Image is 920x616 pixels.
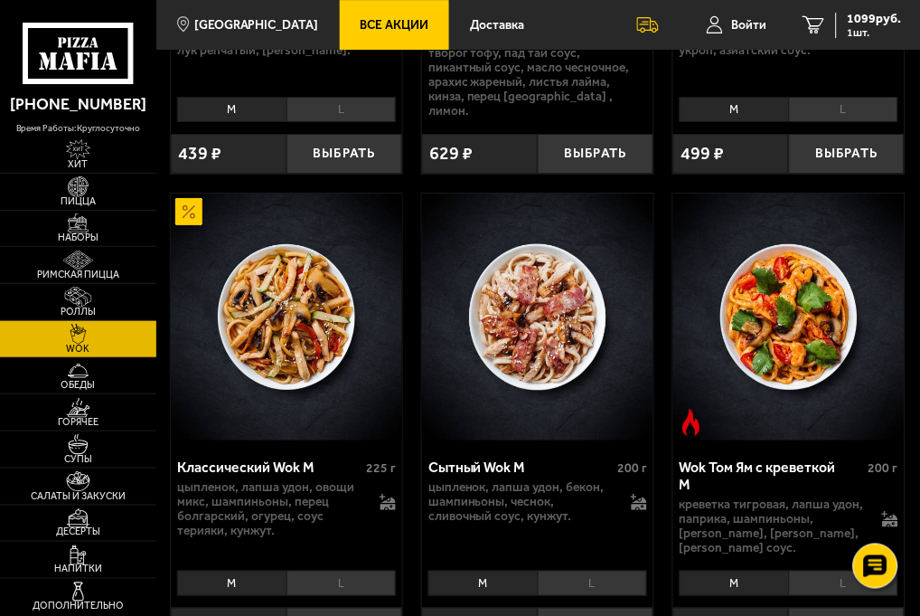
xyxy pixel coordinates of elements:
[848,27,902,38] span: 1 шт.
[366,460,396,476] span: 225 г
[429,145,473,163] span: 629 ₽
[673,194,905,441] a: Острое блюдоWok Том Ям с креветкой M
[177,571,286,596] li: M
[194,19,319,32] span: [GEOGRAPHIC_DATA]
[178,145,221,163] span: 439 ₽
[470,19,524,32] span: Доставка
[360,19,428,32] span: Все Акции
[428,17,647,118] p: креветка тигровая, лапша рисовая, морковь, перец болгарский, яйцо, творог тофу, пад тай соус, пик...
[286,571,397,596] li: L
[789,571,899,596] li: L
[538,134,653,174] button: Выбрать
[673,194,905,441] img: Wok Том Ям с креветкой M
[428,480,622,524] p: цыпленок, лапша удон, бекон, шампиньоны, чеснок, сливочный соус, кунжут.
[422,194,653,441] img: Сытный Wok M
[428,571,538,596] li: M
[286,97,397,122] li: L
[680,459,864,493] div: Wok Том Ям с креветкой M
[848,13,902,25] span: 1099 руб.
[171,194,402,441] a: АкционныйКлассический Wok M
[678,409,705,436] img: Острое блюдо
[175,198,202,225] img: Акционный
[177,480,371,538] p: цыпленок, лапша удон, овощи микс, шампиньоны, перец болгарский, огурец, соус терияки, кунжут.
[428,459,613,476] div: Сытный Wok M
[177,97,286,122] li: M
[789,97,899,122] li: L
[286,134,402,174] button: Выбрать
[617,460,647,476] span: 200 г
[680,571,789,596] li: M
[177,459,361,476] div: Классический Wok M
[789,134,905,174] button: Выбрать
[538,571,648,596] li: L
[171,194,402,441] img: Классический Wok M
[868,460,898,476] span: 200 г
[680,498,873,555] p: креветка тигровая, лапша удон, паприка, шампиньоны, [PERSON_NAME], [PERSON_NAME], [PERSON_NAME] с...
[732,19,767,32] span: Войти
[681,145,724,163] span: 499 ₽
[680,97,789,122] li: M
